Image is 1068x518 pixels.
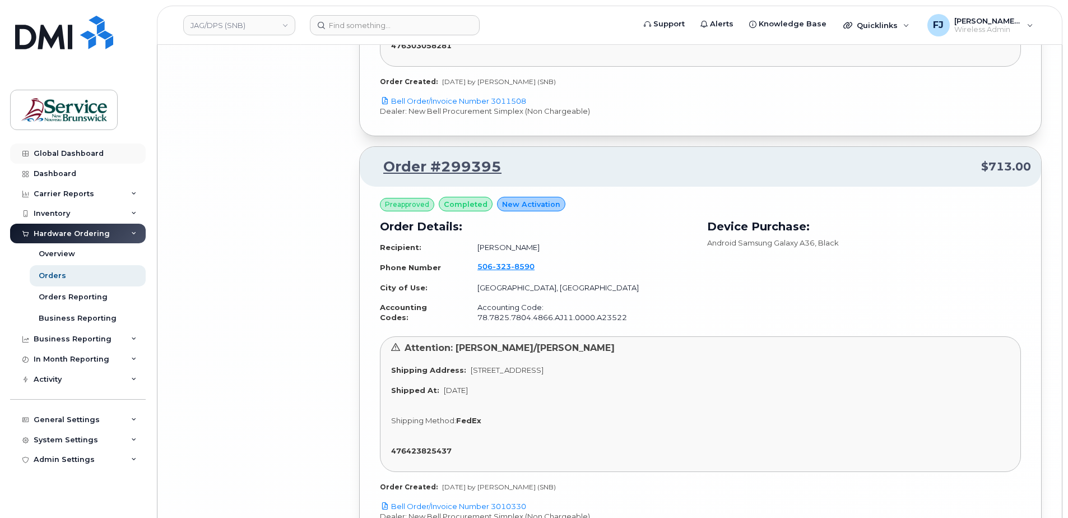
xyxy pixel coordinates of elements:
strong: Phone Number [380,263,441,272]
strong: FedEx [456,416,481,425]
span: Android Samsung Galaxy A36 [707,238,815,247]
td: [PERSON_NAME] [467,238,694,257]
span: Knowledge Base [759,18,826,30]
span: [STREET_ADDRESS] [471,366,544,374]
a: Bell Order/Invoice Number 3010330 [380,502,526,511]
span: [DATE] [444,386,468,395]
strong: City of Use: [380,283,428,292]
a: Bell Order/Invoice Number 3011508 [380,96,526,105]
strong: Order Created: [380,483,438,491]
a: Order #299395 [370,157,502,177]
span: Quicklinks [857,21,898,30]
div: Fougere, Jonathan (SNB) [920,14,1041,36]
div: Quicklinks [835,14,917,36]
h3: Order Details: [380,218,694,235]
strong: Shipped At: [391,386,439,395]
span: New Activation [502,199,560,210]
span: $713.00 [981,159,1031,175]
span: Alerts [710,18,733,30]
span: Attention: [PERSON_NAME]/[PERSON_NAME] [405,343,615,353]
a: 476423825437 [391,446,456,455]
strong: Accounting Codes: [380,303,427,322]
strong: 476423825437 [391,446,452,455]
td: Accounting Code: 78.7825.7804.4866.AJ11.0000.A23522 [467,298,694,327]
h3: Device Purchase: [707,218,1021,235]
a: Support [636,13,693,35]
span: 506 [477,262,535,271]
strong: Order Created: [380,77,438,86]
strong: Recipient: [380,243,421,252]
td: [GEOGRAPHIC_DATA], [GEOGRAPHIC_DATA] [467,278,694,298]
span: [DATE] by [PERSON_NAME] (SNB) [442,483,556,491]
a: 5063238590 [477,262,548,271]
input: Find something... [310,15,480,35]
span: 323 [493,262,511,271]
a: JAG/DPS (SNB) [183,15,295,35]
strong: Shipping Address: [391,366,466,374]
span: 8590 [511,262,535,271]
span: [PERSON_NAME] (SNB) [954,16,1021,25]
span: Support [653,18,685,30]
a: Alerts [693,13,741,35]
strong: 476303058281 [391,41,452,50]
a: Knowledge Base [741,13,834,35]
span: [DATE] by [PERSON_NAME] (SNB) [442,77,556,86]
span: Wireless Admin [954,25,1021,34]
span: Shipping Method: [391,416,456,425]
span: FJ [933,18,944,32]
span: , Black [815,238,839,247]
span: completed [444,199,487,210]
a: 476303058281 [391,41,456,50]
p: Dealer: New Bell Procurement Simplex (Non Chargeable) [380,106,1021,117]
span: Preapproved [385,200,429,210]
